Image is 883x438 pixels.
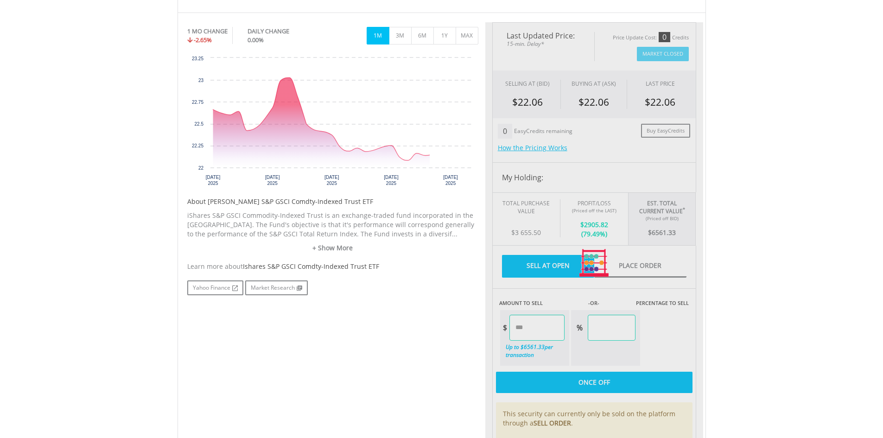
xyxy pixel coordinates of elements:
[191,143,203,148] text: 22.25
[411,27,434,44] button: 6M
[194,36,212,44] span: -2.65%
[191,100,203,105] text: 22.75
[248,36,264,44] span: 0.00%
[194,121,203,127] text: 22.5
[248,27,320,36] div: DAILY CHANGE
[243,262,379,271] span: Ishares S&P GSCI Comdty-Indexed Trust ETF
[187,53,478,192] svg: Interactive chart
[384,175,399,186] text: [DATE] 2025
[265,175,280,186] text: [DATE] 2025
[187,243,478,253] a: + Show More
[456,27,478,44] button: MAX
[191,56,203,61] text: 23.25
[389,27,412,44] button: 3M
[433,27,456,44] button: 1Y
[187,211,478,239] p: iShares S&P GSCI Commodity-Indexed Trust is an exchange-traded fund incorporated in the [GEOGRAPH...
[367,27,389,44] button: 1M
[187,197,478,206] h5: About [PERSON_NAME] S&P GSCI Comdty-Indexed Trust ETF
[324,175,339,186] text: [DATE] 2025
[205,175,220,186] text: [DATE] 2025
[198,165,203,171] text: 22
[198,78,203,83] text: 23
[187,280,243,295] a: Yahoo Finance
[187,53,478,192] div: Chart. Highcharts interactive chart.
[443,175,458,186] text: [DATE] 2025
[245,280,308,295] a: Market Research
[187,262,478,271] div: Learn more about
[187,27,228,36] div: 1 MO CHANGE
